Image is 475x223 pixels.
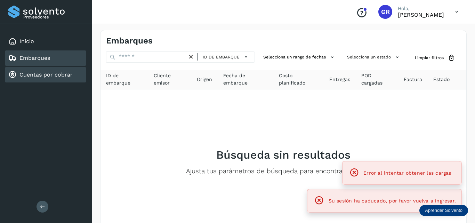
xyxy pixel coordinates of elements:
button: Selecciona un estado [344,51,404,63]
p: Ajusta tus parámetros de búsqueda para encontrar resultados. [186,167,381,175]
h4: Embarques [106,36,153,46]
p: Hola, [398,6,444,11]
a: Cuentas por cobrar [19,71,73,78]
span: ID de embarque [106,72,143,87]
h2: Búsqueda sin resultados [216,148,351,161]
span: Cliente emisor [154,72,186,87]
div: Inicio [5,34,86,49]
span: Error al intentar obtener las cargas [363,170,451,176]
p: Proveedores [23,15,83,19]
div: Aprender Solvento [419,205,468,216]
span: Factura [404,76,422,83]
div: Embarques [5,50,86,66]
button: Limpiar filtros [409,51,461,64]
span: POD cargadas [361,72,393,87]
span: Su sesión ha caducado, por favor vuelva a ingresar. [329,198,456,204]
span: Estado [433,76,450,83]
p: GILBERTO RODRIGUEZ ARANDA [398,11,444,18]
span: Origen [197,76,212,83]
span: Entregas [329,76,350,83]
span: Costo planificado [279,72,318,87]
div: Cuentas por cobrar [5,67,86,82]
button: Selecciona un rango de fechas [260,51,339,63]
span: Fecha de embarque [223,72,268,87]
a: Embarques [19,55,50,61]
button: ID de embarque [201,52,252,62]
span: ID de embarque [203,54,240,60]
span: Limpiar filtros [415,55,444,61]
a: Inicio [19,38,34,45]
p: Aprender Solvento [425,208,462,213]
